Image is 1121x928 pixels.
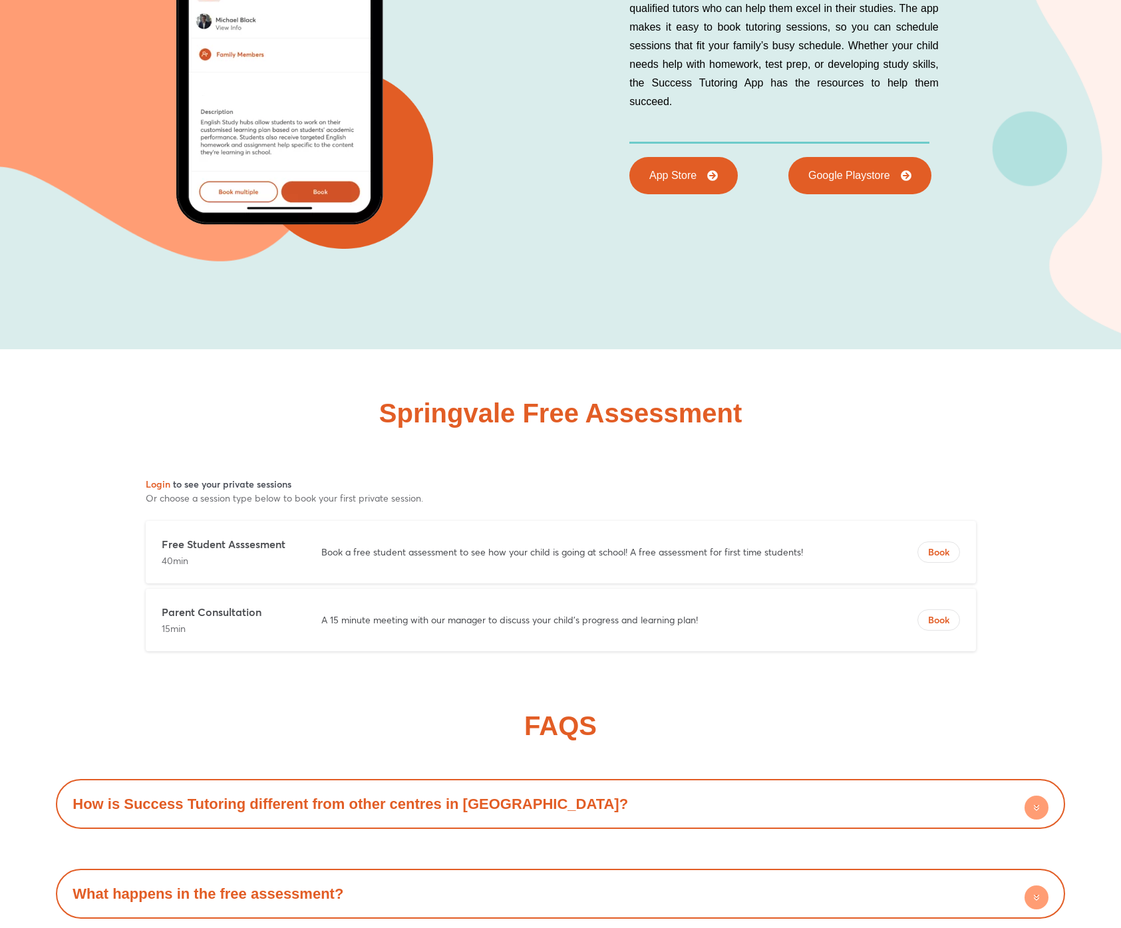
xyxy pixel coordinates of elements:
h2: FAQS [524,712,597,739]
h2: Springvale Free Assessment [379,400,742,426]
span: Google Playstore [808,170,890,181]
iframe: Chat Widget [893,778,1121,928]
div: How is Success Tutoring different from other centres in [GEOGRAPHIC_DATA]? [63,786,1058,822]
span: App Store [649,170,697,181]
div: What happens in the free assessment? [63,875,1058,912]
a: Google Playstore [788,157,931,194]
a: How is Success Tutoring different from other centres in [GEOGRAPHIC_DATA]? [73,796,628,812]
a: App Store [629,157,738,194]
a: What happens in the free assessment? [73,885,343,902]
